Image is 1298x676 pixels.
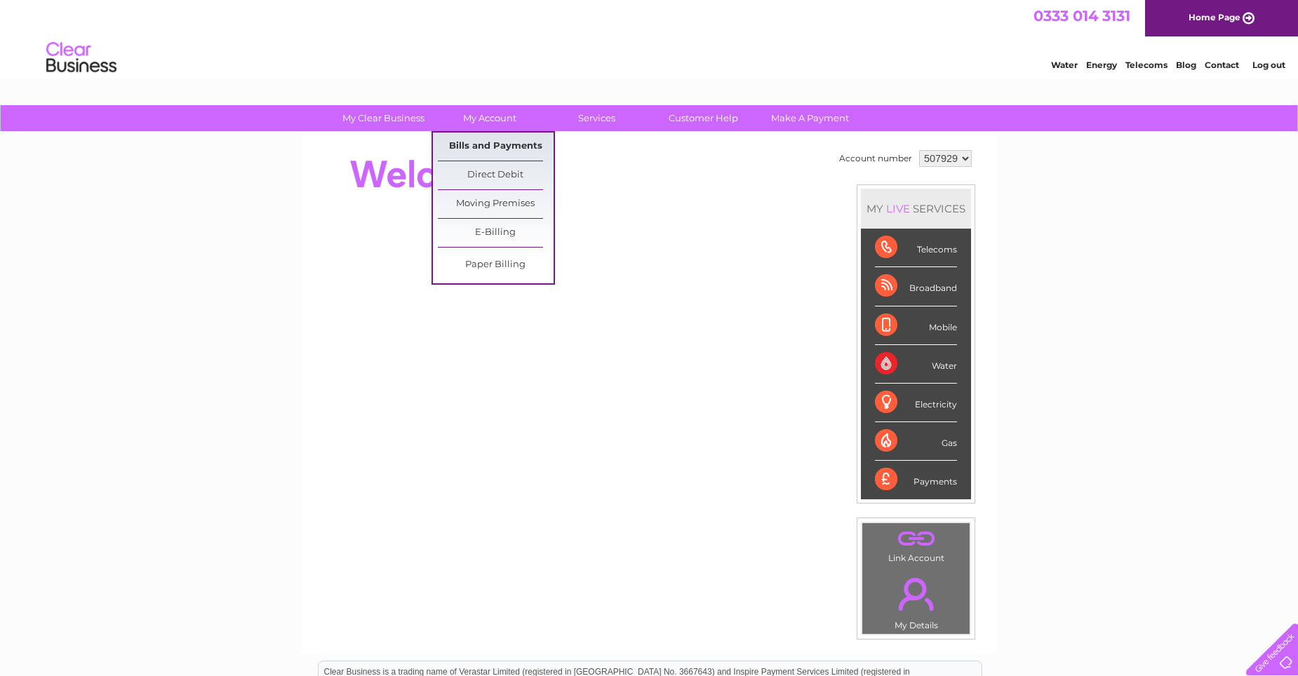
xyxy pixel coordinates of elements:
[1033,7,1130,25] a: 0333 014 3131
[46,36,117,79] img: logo.png
[836,147,916,170] td: Account number
[875,229,957,267] div: Telecoms
[539,105,655,131] a: Services
[875,422,957,461] div: Gas
[1125,60,1167,70] a: Telecoms
[438,219,554,247] a: E-Billing
[862,522,970,567] td: Link Account
[862,566,970,635] td: My Details
[438,251,554,279] a: Paper Billing
[866,527,966,551] a: .
[326,105,441,131] a: My Clear Business
[438,190,554,218] a: Moving Premises
[875,306,957,345] div: Mobile
[1051,60,1078,70] a: Water
[432,105,548,131] a: My Account
[1252,60,1285,70] a: Log out
[752,105,868,131] a: Make A Payment
[1086,60,1117,70] a: Energy
[875,461,957,499] div: Payments
[319,8,982,68] div: Clear Business is a trading name of Verastar Limited (registered in [GEOGRAPHIC_DATA] No. 3667643...
[866,569,966,618] a: .
[875,267,957,306] div: Broadband
[1205,60,1239,70] a: Contact
[875,384,957,422] div: Electricity
[875,345,957,384] div: Water
[1176,60,1196,70] a: Blog
[438,161,554,189] a: Direct Debit
[645,105,761,131] a: Customer Help
[883,202,913,215] div: LIVE
[438,133,554,161] a: Bills and Payments
[861,189,971,229] div: MY SERVICES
